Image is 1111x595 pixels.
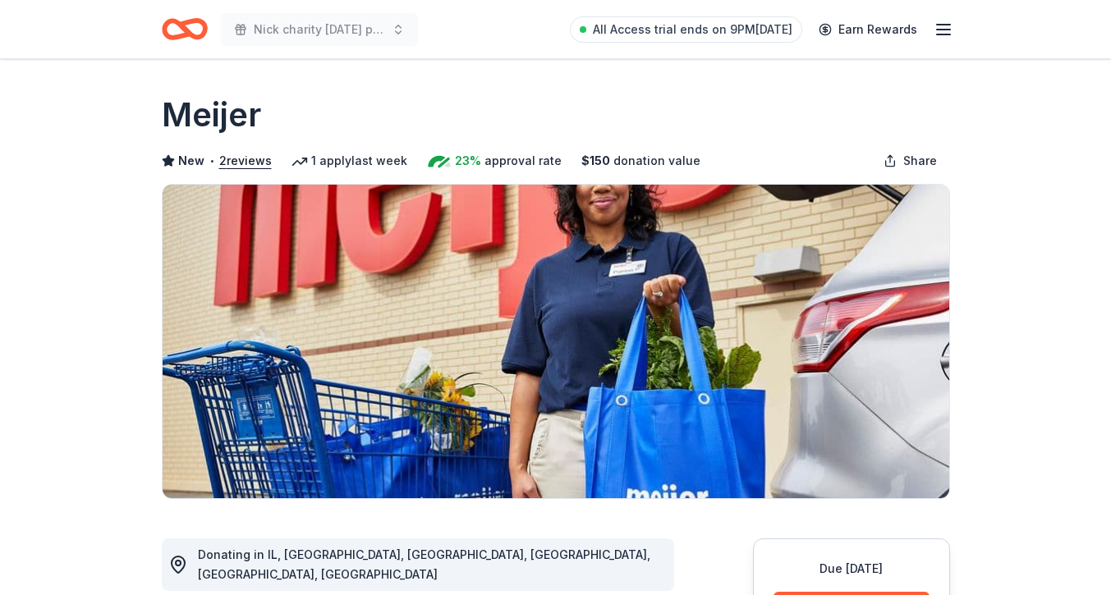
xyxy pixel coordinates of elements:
[455,151,481,171] span: 23%
[870,144,950,177] button: Share
[219,151,272,171] button: 2reviews
[613,151,700,171] span: donation value
[774,559,930,579] div: Due [DATE]
[484,151,562,171] span: approval rate
[254,20,385,39] span: Nick charity [DATE] party
[593,20,792,39] span: All Access trial ends on 9PM[DATE]
[903,151,937,171] span: Share
[570,16,802,43] a: All Access trial ends on 9PM[DATE]
[581,151,610,171] span: $ 150
[162,92,261,138] h1: Meijer
[809,15,927,44] a: Earn Rewards
[178,151,204,171] span: New
[221,13,418,46] button: Nick charity [DATE] party
[198,547,650,581] span: Donating in IL, [GEOGRAPHIC_DATA], [GEOGRAPHIC_DATA], [GEOGRAPHIC_DATA], [GEOGRAPHIC_DATA], [GEOG...
[292,151,407,171] div: 1 apply last week
[162,10,208,48] a: Home
[209,154,214,167] span: •
[163,185,949,498] img: Image for Meijer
